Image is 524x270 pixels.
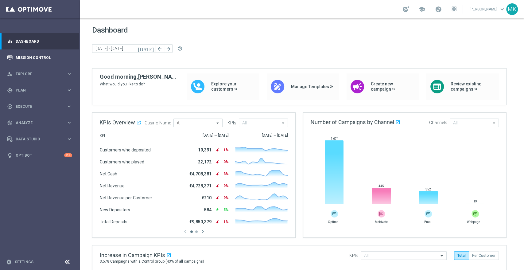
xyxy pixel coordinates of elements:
span: Explore [16,72,66,76]
a: Dashboard [16,33,72,49]
div: Data Studio [7,136,66,142]
i: keyboard_arrow_right [66,71,72,77]
div: Plan [7,88,66,93]
div: Mission Control [7,49,72,66]
i: keyboard_arrow_right [66,136,72,142]
a: Settings [15,260,33,264]
i: play_circle_outline [7,104,13,109]
span: Analyze [16,121,66,125]
i: lightbulb [7,153,13,158]
i: track_changes [7,120,13,126]
i: person_search [7,71,13,77]
span: school [418,6,425,13]
button: gps_fixed Plan keyboard_arrow_right [7,88,72,93]
a: [PERSON_NAME]keyboard_arrow_down [469,5,506,14]
i: gps_fixed [7,88,13,93]
button: person_search Explore keyboard_arrow_right [7,72,72,76]
span: keyboard_arrow_down [499,6,506,13]
i: equalizer [7,39,13,44]
button: play_circle_outline Execute keyboard_arrow_right [7,104,72,109]
a: Optibot [16,147,64,163]
i: settings [6,259,12,265]
div: Dashboard [7,33,72,49]
div: Analyze [7,120,66,126]
i: keyboard_arrow_right [66,87,72,93]
span: Execute [16,105,66,108]
button: Mission Control [7,55,72,60]
button: Data Studio keyboard_arrow_right [7,137,72,142]
span: Data Studio [16,137,66,141]
button: lightbulb Optibot +10 [7,153,72,158]
div: +10 [64,153,72,157]
button: equalizer Dashboard [7,39,72,44]
i: keyboard_arrow_right [66,120,72,126]
div: Explore [7,71,66,77]
div: Optibot [7,147,72,163]
span: Plan [16,88,66,92]
div: Execute [7,104,66,109]
div: MK [506,3,518,15]
button: track_changes Analyze keyboard_arrow_right [7,120,72,125]
a: Mission Control [16,49,72,66]
i: keyboard_arrow_right [66,104,72,109]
